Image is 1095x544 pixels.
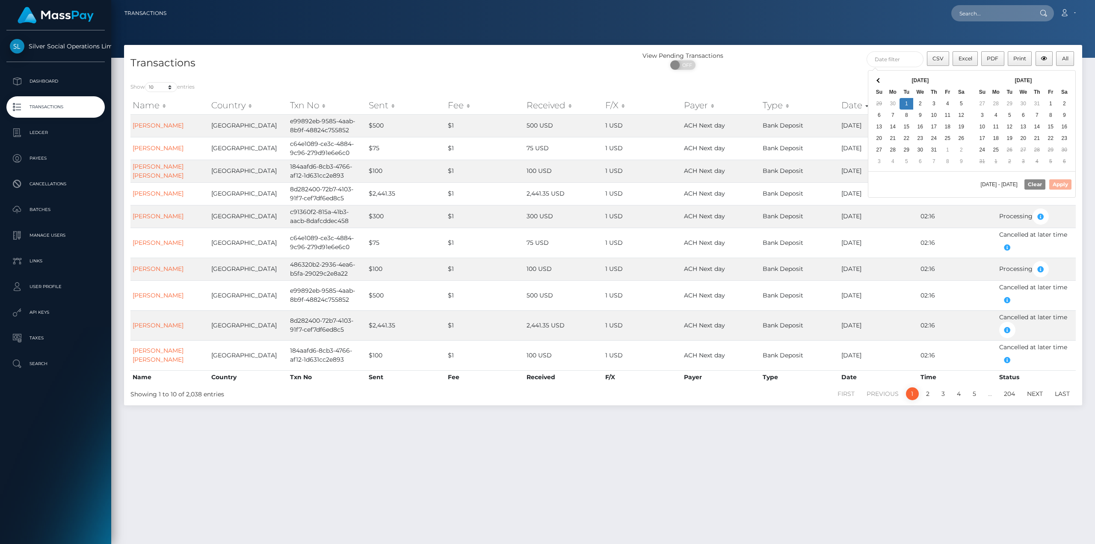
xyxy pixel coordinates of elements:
td: 28 [886,144,900,156]
td: 02:16 [918,280,997,310]
td: 29 [1044,144,1057,156]
td: 27 [975,98,989,110]
a: [PERSON_NAME] [133,239,183,247]
th: Txn No [288,370,367,384]
td: 6 [872,110,886,121]
th: We [1016,86,1030,98]
td: Bank Deposit [761,310,839,340]
span: All [1062,55,1068,62]
a: Ledger [6,122,105,143]
td: 29 [1003,98,1016,110]
td: 1 USD [603,280,682,310]
td: [GEOGRAPHIC_DATA] [209,310,288,340]
td: 25 [941,133,954,144]
td: c64e1089-ce3c-4884-9c96-279d91e6e6c0 [288,137,367,160]
span: OFF [675,60,696,70]
td: 1 USD [603,228,682,258]
a: User Profile [6,276,105,297]
button: All [1056,51,1074,66]
td: 25 [989,144,1003,156]
td: 8 [900,110,913,121]
td: 31 [1030,98,1044,110]
td: 7 [927,156,941,167]
td: 26 [1003,144,1016,156]
div: View Pending Transactions [603,51,763,60]
td: 5 [1044,156,1057,167]
a: 5 [968,387,981,400]
td: [GEOGRAPHIC_DATA] [209,137,288,160]
input: Search... [951,5,1032,21]
th: Su [975,86,989,98]
th: Received [524,370,603,384]
td: 1 USD [603,160,682,182]
button: CSV [927,51,950,66]
td: 14 [1030,121,1044,133]
td: 18 [941,121,954,133]
span: ACH Next day [684,212,725,220]
td: 28 [989,98,1003,110]
span: ACH Next day [684,190,725,197]
td: Cancelled at later time [997,280,1076,310]
th: Type [761,370,839,384]
a: Search [6,353,105,375]
th: Country [209,370,288,384]
td: 9 [913,110,927,121]
a: [PERSON_NAME] [133,265,183,273]
select: Showentries [145,82,177,92]
td: $1 [446,114,524,137]
th: Sent: activate to sort column ascending [367,97,445,114]
td: $75 [367,137,445,160]
a: 2 [921,387,934,400]
td: Bank Deposit [761,160,839,182]
td: 16 [913,121,927,133]
td: 4 [886,156,900,167]
td: Processing [997,205,1076,228]
button: Clear [1024,179,1045,190]
td: 02:16 [918,205,997,228]
td: 20 [1016,133,1030,144]
td: Bank Deposit [761,205,839,228]
a: Manage Users [6,225,105,246]
td: 2 [1057,98,1071,110]
td: 1 USD [603,258,682,280]
th: Payer [682,370,761,384]
td: 12 [1003,121,1016,133]
td: 100 USD [524,258,603,280]
td: 184aafd6-8cb3-4766-af12-1d631cc2e893 [288,160,367,182]
td: 24 [975,144,989,156]
a: Taxes [6,327,105,349]
th: Su [872,86,886,98]
td: 2 [1003,156,1016,167]
td: 75 USD [524,228,603,258]
span: CSV [932,55,944,62]
td: $75 [367,228,445,258]
a: [PERSON_NAME] [133,291,183,299]
a: [PERSON_NAME] [133,212,183,220]
td: 1 [900,98,913,110]
td: 02:16 [918,340,997,370]
td: Cancelled at later time [997,340,1076,370]
p: Batches [10,203,101,216]
td: 02:16 [918,310,997,340]
td: 4 [989,110,1003,121]
p: User Profile [10,280,101,293]
td: 5 [1003,110,1016,121]
td: 8 [941,156,954,167]
span: ACH Next day [684,321,725,329]
input: Date filter [867,51,923,67]
td: [DATE] [839,160,918,182]
td: c91360f2-815a-41b3-aacb-8dafcddec458 [288,205,367,228]
a: 4 [952,387,965,400]
td: $1 [446,182,524,205]
td: 1 USD [603,340,682,370]
th: Fee: activate to sort column ascending [446,97,524,114]
td: c64e1089-ce3c-4884-9c96-279d91e6e6c0 [288,228,367,258]
label: Show entries [130,82,195,92]
td: 16 [1057,121,1071,133]
td: e99892eb-9585-4aab-8b9f-48824c755852 [288,280,367,310]
td: 7 [886,110,900,121]
td: 22 [900,133,913,144]
td: [DATE] [839,280,918,310]
a: [PERSON_NAME] [133,321,183,329]
a: [PERSON_NAME] [PERSON_NAME] [133,163,183,179]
